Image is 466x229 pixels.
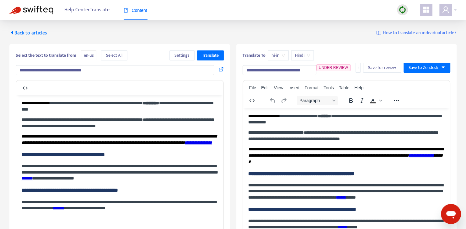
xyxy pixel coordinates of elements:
span: Edit [261,85,269,90]
span: File [249,85,256,90]
span: Table [339,85,349,90]
button: Redo [278,96,289,105]
span: caret-left [9,30,14,35]
span: UNDER REVIEW [319,65,348,70]
span: Translate [202,52,219,59]
span: en-us [81,50,96,60]
span: Help [354,85,363,90]
span: Insert [288,85,299,90]
span: Tools [324,85,334,90]
img: sync.dc5367851b00ba804db3.png [399,6,406,14]
button: Settings [169,50,195,60]
button: Save to Zendeskcaret-down [404,63,450,73]
div: Text color Black [367,96,383,105]
button: Translate [197,50,224,60]
span: Back to articles [9,29,47,37]
span: appstore [422,6,430,13]
iframe: Button to launch messaging window [441,204,461,224]
span: Content [124,8,147,13]
span: Help Center Translate [64,4,110,16]
span: hi-in [271,51,285,60]
button: Save for review [363,63,401,73]
button: Select All [101,50,127,60]
button: more [356,63,361,73]
button: Bold [345,96,356,105]
span: Format [305,85,319,90]
span: Hindi [295,51,310,60]
span: caret-down [441,65,445,70]
button: Reveal or hide additional toolbar items [391,96,402,105]
span: Select All [106,52,122,59]
a: How to translate an individual article? [376,29,457,37]
span: How to translate an individual article? [383,29,457,37]
img: image-link [376,30,381,35]
span: book [124,8,128,13]
span: Paragraph [299,98,330,103]
img: Swifteq [9,6,53,14]
span: Settings [174,52,190,59]
button: Undo [267,96,278,105]
span: Save to Zendesk [409,64,438,71]
b: Select the text to translate from [16,52,76,59]
span: user [442,6,449,13]
button: Italic [356,96,367,105]
span: View [274,85,283,90]
span: more [356,65,360,70]
b: Translate To [243,52,265,59]
span: Save for review [368,64,396,71]
button: Block Paragraph [297,96,338,105]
